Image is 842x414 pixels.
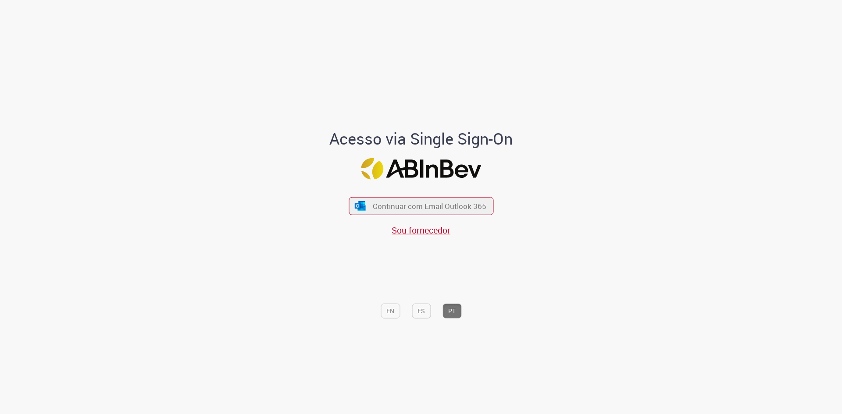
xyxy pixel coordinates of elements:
span: Continuar com Email Outlook 365 [373,201,486,211]
button: EN [381,304,400,318]
img: Logo ABInBev [361,158,481,180]
a: Sou fornecedor [392,224,450,236]
button: ES [412,304,431,318]
button: PT [442,304,461,318]
h1: Acesso via Single Sign-On [300,130,543,148]
img: ícone Azure/Microsoft 360 [354,201,367,210]
button: ícone Azure/Microsoft 360 Continuar com Email Outlook 365 [349,197,493,215]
